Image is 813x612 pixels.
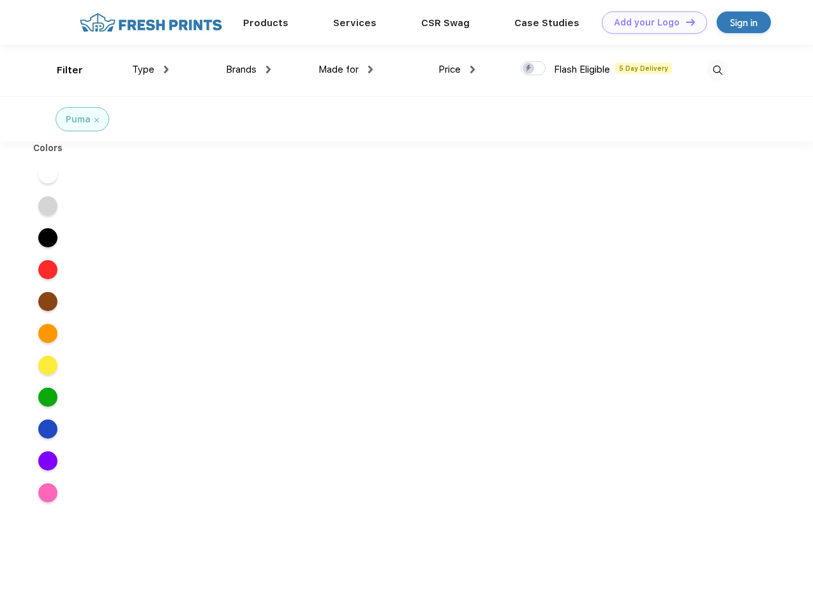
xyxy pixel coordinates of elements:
[243,17,288,29] a: Products
[76,11,226,34] img: fo%20logo%202.webp
[438,64,461,75] span: Price
[333,17,377,29] a: Services
[470,66,475,73] img: dropdown.png
[614,17,680,28] div: Add your Logo
[318,64,359,75] span: Made for
[615,62,672,74] span: 5 Day Delivery
[164,66,168,73] img: dropdown.png
[421,17,470,29] a: CSR Swag
[686,18,695,25] img: DT
[57,63,83,78] div: Filter
[554,64,610,75] span: Flash Eligible
[730,15,757,30] div: Sign in
[707,60,728,81] img: desktop_search.svg
[66,113,91,126] div: Puma
[24,142,73,155] div: Colors
[94,118,99,122] img: filter_cancel.svg
[266,66,271,73] img: dropdown.png
[226,64,257,75] span: Brands
[717,11,771,33] a: Sign in
[132,64,154,75] span: Type
[368,66,373,73] img: dropdown.png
